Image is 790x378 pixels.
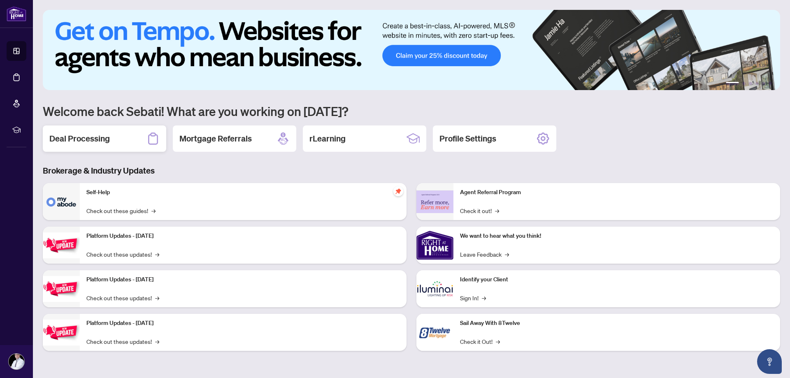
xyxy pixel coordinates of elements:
[505,250,509,259] span: →
[393,186,403,196] span: pushpin
[155,293,159,302] span: →
[460,275,774,284] p: Identify your Client
[86,206,156,215] a: Check out these guides!→
[43,103,780,119] h1: Welcome back Sebati! What are you working on [DATE]?
[495,206,499,215] span: →
[460,250,509,259] a: Leave Feedback→
[86,293,159,302] a: Check out these updates!→
[155,250,159,259] span: →
[86,232,400,241] p: Platform Updates - [DATE]
[482,293,486,302] span: →
[7,6,26,21] img: logo
[86,275,400,284] p: Platform Updates - [DATE]
[757,349,782,374] button: Open asap
[460,337,500,346] a: Check it Out!→
[460,319,774,328] p: Sail Away With 8Twelve
[755,82,759,85] button: 4
[49,133,110,144] h2: Deal Processing
[416,270,453,307] img: Identify your Client
[179,133,252,144] h2: Mortgage Referrals
[86,250,159,259] a: Check out these updates!→
[43,276,80,302] img: Platform Updates - July 8, 2025
[43,10,780,90] img: Slide 0
[460,188,774,197] p: Agent Referral Program
[496,337,500,346] span: →
[762,82,765,85] button: 5
[43,183,80,220] img: Self-Help
[416,227,453,264] img: We want to hear what you think!
[460,293,486,302] a: Sign In!→
[86,319,400,328] p: Platform Updates - [DATE]
[460,206,499,215] a: Check it out!→
[726,82,739,85] button: 1
[9,354,24,369] img: Profile Icon
[43,320,80,346] img: Platform Updates - June 23, 2025
[439,133,496,144] h2: Profile Settings
[151,206,156,215] span: →
[749,82,752,85] button: 3
[155,337,159,346] span: →
[460,232,774,241] p: We want to hear what you think!
[416,314,453,351] img: Sail Away With 8Twelve
[86,337,159,346] a: Check out these updates!→
[309,133,346,144] h2: rLearning
[43,165,780,176] h3: Brokerage & Industry Updates
[43,232,80,258] img: Platform Updates - July 21, 2025
[416,190,453,213] img: Agent Referral Program
[769,82,772,85] button: 6
[86,188,400,197] p: Self-Help
[742,82,746,85] button: 2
